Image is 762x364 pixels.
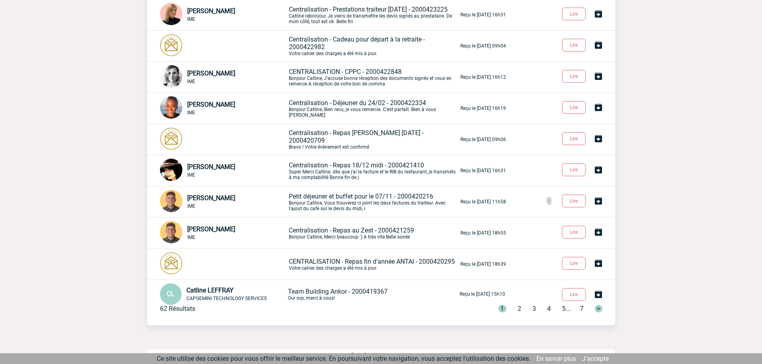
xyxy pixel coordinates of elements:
img: Archiver la conversation [594,290,603,299]
span: [PERSON_NAME] [187,194,235,202]
a: Lire [556,10,594,17]
span: 1 [498,305,506,312]
p: Reçu le [DATE] 15h10 [460,291,505,297]
p: Votre cahier des charges a été mis à jour. [289,36,459,56]
p: Reçu le [DATE] 16h12 [460,74,506,80]
div: Conversation privée : Client - Agence [160,127,287,151]
a: En savoir plus [536,355,576,362]
span: IME [187,235,195,240]
span: IME [187,16,195,22]
img: Archiver la conversation [594,103,603,112]
span: > [595,305,602,312]
span: IME [187,172,195,178]
img: Archiver la conversation [594,196,603,206]
a: Centralisation - Cadeau pour départ à la retraite - 2000422982Votre cahier des charges a été mis ... [160,42,506,49]
p: Reçu le [DATE] 18h39 [460,261,506,267]
button: Lire [562,132,586,145]
span: CAPGEMINI TECHNOLOGY SERVICES [186,296,267,301]
a: CL Catline LEFFRAY CAPGEMINI TECHNOLOGY SERVICES Team Building Ankor - 2000419367Oui svp, merci à... [160,290,505,297]
p: Reçu le [DATE] 18h55 [460,230,506,236]
a: [PERSON_NAME] IME Centralisation - Repas au Zest - 2000421259Bonjour Catline, Merci beaucoup :) A... [160,229,506,236]
img: http://www.idealmeetingsevents.fr/ [352,353,376,362]
a: Lire [556,259,594,267]
button: Lire [562,39,586,52]
p: Catline rebonjour, Je viens de transmettre les devis signés au prestataire. De mon côté, tout est... [289,6,459,24]
a: J'accepte [582,355,609,362]
button: Lire [562,195,586,207]
p: Bravo ! Votre évènement est confirmé [289,129,459,150]
span: Team Building Ankor - 2000419367 [288,288,388,295]
p: Super Merci Catline. dès que j'ai la facture et le RIB du restaurant, je transmets à ma comptabil... [289,161,459,180]
p: Reçu le [DATE] 16h31 [460,168,506,173]
span: IME [187,79,195,84]
div: Conversation privée : Client - Agence [160,190,287,214]
button: Lire [562,163,586,176]
a: [PERSON_NAME] IME Centralisation - Repas 18/12 midi - 2000421410Super Merci Catline. dès que j'ai... [160,166,506,174]
a: Lire [556,197,594,204]
span: Centralisation - Repas 18/12 midi - 2000421410 [289,161,424,169]
span: Petit déjeuner et buffet pour le 07/11 - 2000420216 [289,193,433,200]
p: Bonjour Catline, Merci beaucoup :) A très vite Belle soirée [289,227,459,240]
span: [PERSON_NAME] [187,70,235,77]
img: Archiver la conversation [594,72,603,81]
span: 4 [547,305,551,312]
div: Conversation privée : Client - Agence [160,34,287,58]
div: Conversation privée : Client - Agence [160,283,286,305]
a: Lire [556,165,594,173]
img: 101023-0.jpg [160,159,182,181]
p: Bonjour Catline, J'accuse bonne réception des documents signés et vous en remercie A réception de... [289,68,459,87]
p: Bonjour Catline, Vous trouverez ci joint les deux factures du traiteur. Avec l'ajout du café sur ... [289,193,459,211]
span: Centralisation - Repas [PERSON_NAME] [DATE] - 2000420709 [289,129,424,144]
img: photonotifcontact.png [160,127,182,150]
p: Oui svp, merci à vous! [288,288,458,301]
a: Centralisation - Repas [PERSON_NAME] [DATE] - 2000420709Bravo ! Votre évènement est confirmé Reçu... [160,135,506,143]
div: Conversation privée : Client - Agence [160,252,287,276]
div: Conversation privée : Client - Agence [160,96,287,120]
span: Centralisation - Prestations traiteur [DATE] - 2000423225 [289,6,448,13]
a: [PERSON_NAME] IME Centralisation - Prestations traiteur [DATE] - 2000423225Catline rebonjour, Je ... [160,10,506,18]
a: [PERSON_NAME] IME CENTRALISATION - CPPC - 2000422848Bonjour Catline, J'accuse bonne réception des... [160,73,506,80]
img: photonotifcontact.png [160,252,182,274]
a: Lire [556,290,594,298]
div: Conversation privée : Client - Agence [160,3,287,27]
a: Lire [556,228,594,235]
button: Lire [562,70,586,83]
p: Bonjour Catline, Bien recu, je vous remercie. C'est parfait. Bien à vous [PERSON_NAME] [289,99,459,118]
button: Lire [562,257,586,270]
span: [PERSON_NAME] [187,163,235,171]
a: CENTRALISATION - Repas fin d'année ANTAI - 2000420295Votre cahier des charges a été mis à jour. R... [160,260,506,267]
img: Archiver la conversation [594,259,603,268]
img: 131233-0.png [160,3,182,25]
a: Lire [556,134,594,142]
span: 5 [562,305,566,312]
span: CENTRALISATION - Repas fin d'année ANTAI - 2000420295 [289,258,455,265]
img: Archiver la conversation [594,227,603,237]
span: IME [187,110,195,115]
div: Conversation privée : Client - Agence [160,159,287,183]
span: 7 [580,305,584,312]
p: Reçu le [DATE] 16h31 [460,12,506,18]
a: [PERSON_NAME] IME Petit déjeuner et buffet pour le 07/11 - 2000420216Bonjour Catline, Vous trouve... [160,197,506,205]
a: [PERSON_NAME] IME Centralisation - Déjeuner du 24/02 - 2000422334Bonjour Catline, Bien recu, je v... [160,104,506,111]
span: [PERSON_NAME] [187,101,235,108]
span: 2 [518,305,521,312]
span: [PERSON_NAME] [187,225,235,233]
img: Archiver la conversation [594,134,603,143]
span: Centralisation - Déjeuner du 24/02 - 2000422334 [289,99,426,107]
span: CENTRALISATION - CPPC - 2000422848 [289,68,402,76]
p: Reçu le [DATE] 16h19 [460,105,506,111]
img: 103019-1.png [160,65,182,88]
a: Lire [556,72,594,80]
div: Conversation privée : Client - Agence [160,221,287,245]
span: [PERSON_NAME] [187,7,235,15]
a: Lire [556,103,594,111]
span: Catline LEFFRAY [186,286,234,294]
span: Ce site utilise des cookies pour vous offrir le meilleur service. En poursuivant votre navigation... [157,355,530,362]
div: Conversation privée : Client - Agence [160,65,287,89]
span: Centralisation - Repas au Zest - 2000421259 [289,227,414,234]
img: 123865-0.jpg [160,96,182,119]
button: Lire [562,288,586,301]
div: ... [489,305,602,312]
a: Lire [556,41,594,48]
span: Centralisation - Cadeau pour départ à la retraite - 2000422982 [289,36,425,51]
